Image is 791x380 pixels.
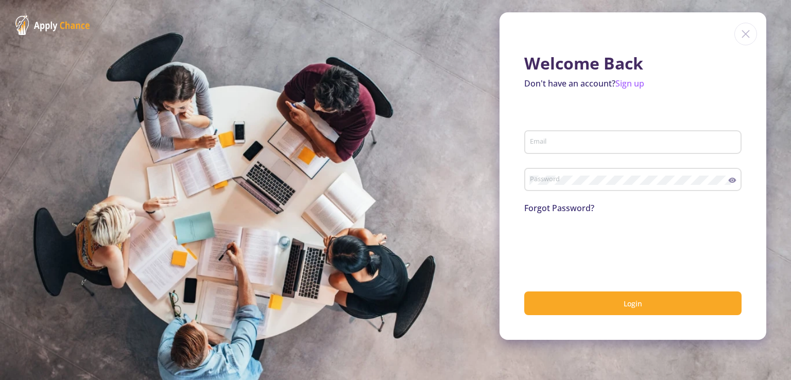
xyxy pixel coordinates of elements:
[524,202,594,214] a: Forgot Password?
[615,78,644,89] a: Sign up
[524,291,742,316] button: Login
[524,54,742,73] h1: Welcome Back
[524,77,742,90] p: Don't have an account?
[624,299,642,308] span: Login
[15,15,90,35] img: ApplyChance Logo
[734,23,757,45] img: close icon
[524,227,681,267] iframe: reCAPTCHA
